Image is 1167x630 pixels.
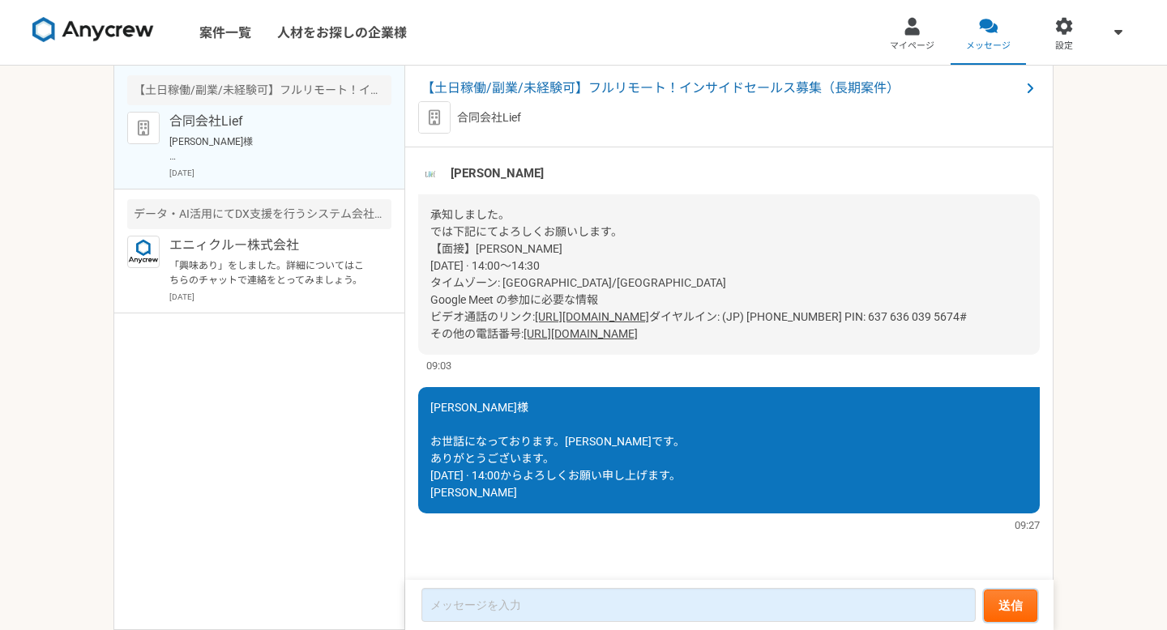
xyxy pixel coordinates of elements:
a: [URL][DOMAIN_NAME] [535,310,649,323]
span: 承知しました。 では下記にてよろしくお願いします。 【面接】[PERSON_NAME] [DATE] · 14:00～14:30 タイムゾーン: [GEOGRAPHIC_DATA]/[GEOGR... [430,208,726,323]
img: unnamed.png [418,162,442,186]
span: 09:03 [426,358,451,373]
span: マイページ [890,40,934,53]
span: [PERSON_NAME]様 お世話になっております。[PERSON_NAME]です。 ありがとうございます。 [DATE] · 14:00からよろしくお願い申し上げます。 [PERSON_NAME] [430,401,685,499]
div: データ・AI活用にてDX支援を行うシステム会社でのインサイドセールスを募集 [127,199,391,229]
p: 合同会社Lief [457,109,521,126]
img: logo_text_blue_01.png [127,236,160,268]
p: 「興味あり」をしました。詳細についてはこちらのチャットで連絡をとってみましょう。 [169,258,370,287]
span: 【土日稼働/副業/未経験可】フルリモート！インサイドセールス募集（長期案件） [421,79,1020,98]
img: 8DqYSo04kwAAAAASUVORK5CYII= [32,17,154,43]
p: [PERSON_NAME]様 お世話になっております。[PERSON_NAME]です。 ありがとうございます。 [DATE] · 14:00からよろしくお願い申し上げます。 [PERSON_NAME] [169,134,370,164]
span: メッセージ [966,40,1011,53]
p: エニィクルー株式会社 [169,236,370,255]
span: ダイヤルイン: ‪(JP) [PHONE_NUMBER]‬ PIN: ‪637 636 039 5674‬# その他の電話番号: [430,310,967,340]
span: 設定 [1055,40,1073,53]
span: 09:27 [1015,517,1040,533]
p: [DATE] [169,167,391,179]
p: 合同会社Lief [169,112,370,131]
div: 【土日稼働/副業/未経験可】フルリモート！インサイドセールス募集（長期案件） [127,75,391,105]
p: [DATE] [169,291,391,303]
button: 送信 [984,590,1037,622]
img: default_org_logo-42cde973f59100197ec2c8e796e4974ac8490bb5b08a0eb061ff975e4574aa76.png [127,112,160,144]
img: default_org_logo-42cde973f59100197ec2c8e796e4974ac8490bb5b08a0eb061ff975e4574aa76.png [418,101,451,134]
a: [URL][DOMAIN_NAME] [524,327,638,340]
span: [PERSON_NAME] [451,164,544,182]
